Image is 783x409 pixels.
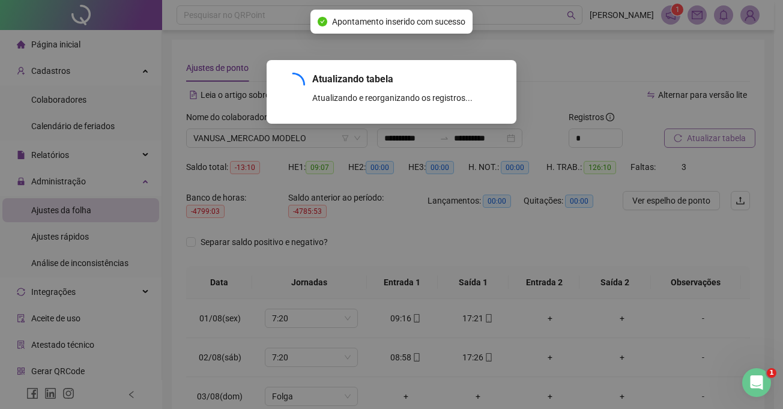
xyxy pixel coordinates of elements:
[312,72,502,86] div: Atualizando tabela
[279,70,307,98] span: loading
[767,368,776,378] span: 1
[332,15,465,28] span: Apontamento inserido com sucesso
[312,91,502,105] div: Atualizando e reorganizando os registros...
[318,17,327,26] span: check-circle
[742,368,771,397] iframe: Intercom live chat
